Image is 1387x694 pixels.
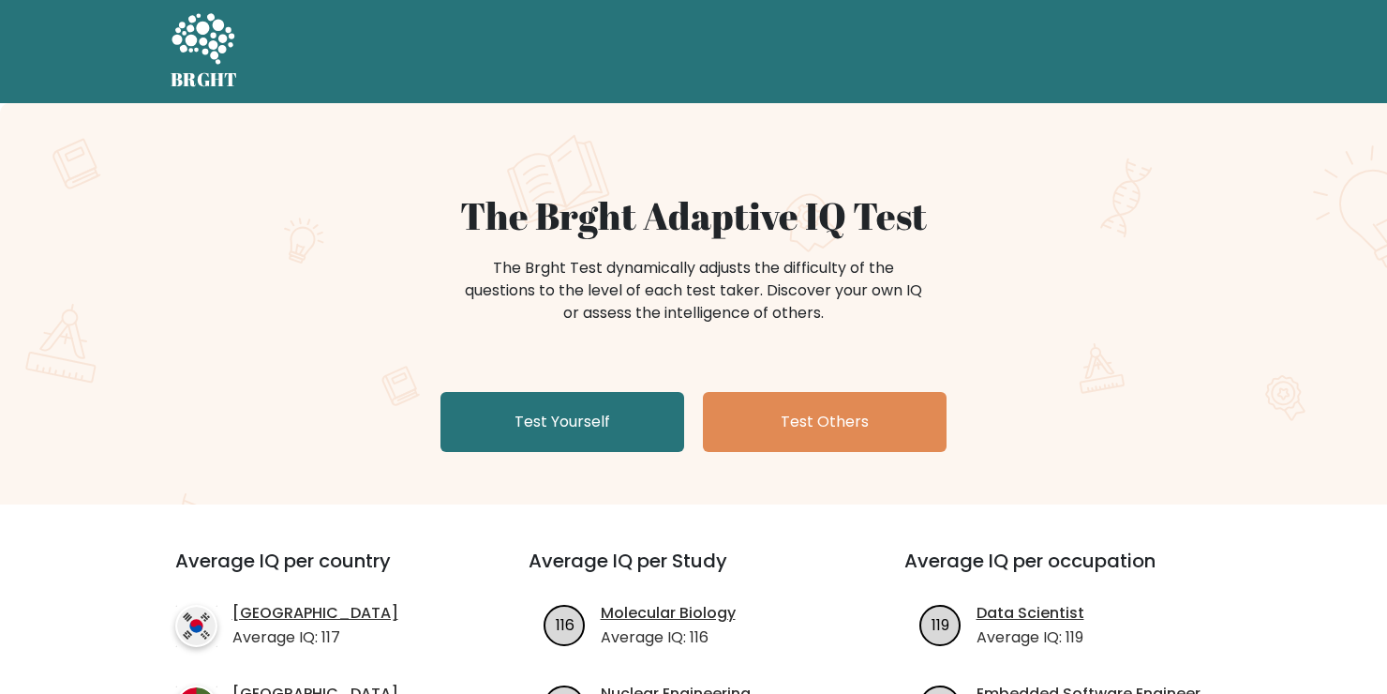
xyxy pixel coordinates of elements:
a: BRGHT [171,8,238,96]
a: Data Scientist [977,602,1084,625]
a: Test Others [703,392,947,452]
h3: Average IQ per Study [529,550,859,595]
p: Average IQ: 116 [601,626,736,649]
a: [GEOGRAPHIC_DATA] [232,602,398,625]
text: 119 [932,613,949,635]
a: Molecular Biology [601,602,736,625]
p: Average IQ: 119 [977,626,1084,649]
img: country [175,605,217,647]
a: Test Yourself [440,392,684,452]
div: The Brght Test dynamically adjusts the difficulty of the questions to the level of each test take... [459,257,928,324]
p: Average IQ: 117 [232,626,398,649]
h3: Average IQ per country [175,550,461,595]
h3: Average IQ per occupation [904,550,1235,595]
h5: BRGHT [171,68,238,91]
h1: The Brght Adaptive IQ Test [236,193,1151,238]
text: 116 [555,613,574,635]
